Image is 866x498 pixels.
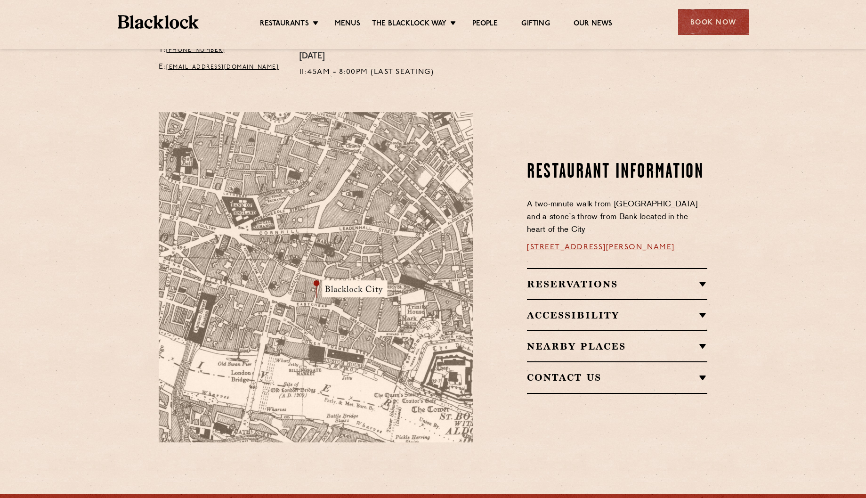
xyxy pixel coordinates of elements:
[260,19,309,30] a: Restaurants
[574,19,613,30] a: Our News
[527,198,707,237] p: A two-minute walk from [GEOGRAPHIC_DATA] and a stone’s throw from Bank located in the heart of th...
[527,244,675,251] a: [STREET_ADDRESS][PERSON_NAME]
[527,310,707,321] h2: Accessibility
[118,15,199,29] img: BL_Textured_Logo-footer-cropped.svg
[166,48,225,53] a: [PHONE_NUMBER]
[299,66,434,79] p: 11:45am - 8:00pm (Last Seating)
[372,19,446,30] a: The Blacklock Way
[299,52,434,62] h4: [DATE]
[159,44,285,57] p: T:
[678,9,749,35] div: Book Now
[527,372,707,383] h2: Contact Us
[527,341,707,352] h2: Nearby Places
[166,65,279,70] a: [EMAIL_ADDRESS][DOMAIN_NAME]
[527,278,707,290] h2: Reservations
[472,19,498,30] a: People
[521,19,550,30] a: Gifting
[159,61,285,73] p: E:
[335,19,360,30] a: Menus
[527,161,707,184] h2: Restaurant Information
[372,355,503,443] img: svg%3E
